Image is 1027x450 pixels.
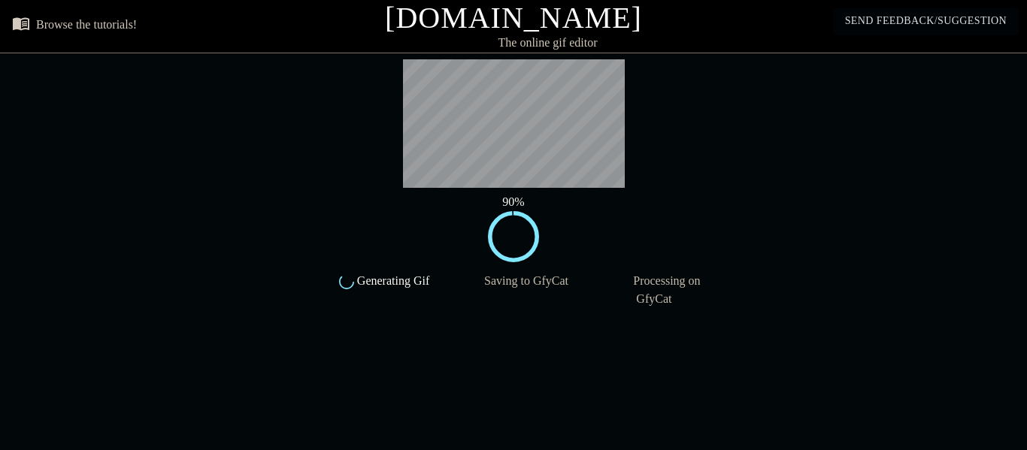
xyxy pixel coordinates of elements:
button: Send Feedback/Suggestion [833,8,1019,35]
span: menu_book [12,14,30,32]
div: The online gif editor [350,34,745,52]
span: Send Feedback/Suggestion [845,12,1007,31]
a: [DOMAIN_NAME] [385,1,642,35]
div: Browse the tutorials! [36,18,137,31]
span: Processing on GfyCat [630,274,700,305]
span: Generating Gif [354,274,429,287]
a: Browse the tutorials! [12,14,137,38]
span: Saving to GfyCat [481,274,568,287]
div: 90 % [314,193,713,211]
